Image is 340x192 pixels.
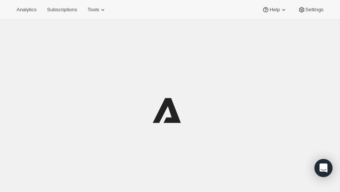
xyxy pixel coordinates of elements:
span: Subscriptions [47,7,77,13]
span: Help [269,7,280,13]
button: Analytics [12,4,41,15]
span: Tools [87,7,99,13]
button: Tools [83,4,111,15]
span: Settings [305,7,323,13]
button: Settings [293,4,328,15]
div: Open Intercom Messenger [314,159,332,177]
span: Analytics [17,7,36,13]
button: Help [257,4,292,15]
button: Subscriptions [42,4,81,15]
